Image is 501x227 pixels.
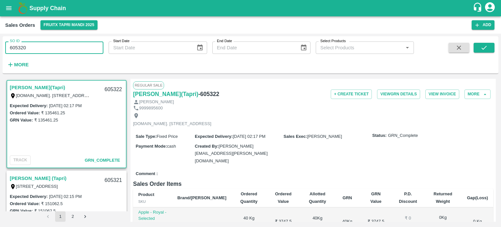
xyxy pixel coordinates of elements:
label: Payment Mode : [136,144,167,149]
button: More [5,59,30,70]
div: customer-support [473,2,484,14]
button: Choose date [297,41,310,54]
button: Choose date [194,41,206,54]
b: Allotted Quantity [309,191,326,203]
label: Sale Type : [136,134,157,139]
h6: Sales Order Items [133,179,493,188]
button: Go to page 2 [68,211,78,222]
label: [DOMAIN_NAME]. [STREET_ADDRESS] [16,93,94,98]
label: Comment : [136,171,158,177]
p: [DOMAIN_NAME]. [STREET_ADDRESS] [133,121,211,127]
label: [DATE] 02:15 PM [49,194,82,199]
a: [PERSON_NAME] (Tapri) [10,174,67,183]
button: open drawer [1,1,16,16]
span: Fixed Price [157,134,178,139]
label: GRN Value: [10,118,33,122]
label: ₹ 135461.25 [34,118,58,122]
span: GRN_Complete [388,133,418,139]
b: Gap(Loss) [467,195,488,200]
p: 9999895600 [139,105,163,111]
b: Ordered Quantity [240,191,258,203]
label: Status: [372,133,387,139]
button: page 1 [55,211,66,222]
b: GRN Value [371,191,382,203]
label: Select Products [320,39,346,44]
h6: - 605322 [198,89,219,99]
label: [STREET_ADDRESS] [16,184,58,189]
input: Enter SO ID [5,41,103,54]
a: Supply Chain [29,4,473,13]
span: GRN_Complete [85,158,120,163]
label: ₹ 135461.25 [41,110,65,115]
div: 605321 [101,173,126,188]
button: + Create Ticket [331,89,372,99]
b: Ordered Value [275,191,292,203]
div: SKU [138,199,167,204]
span: [PERSON_NAME][EMAIL_ADDRESS][PERSON_NAME][DOMAIN_NAME] [195,144,267,163]
label: End Date [217,39,232,44]
label: SO ID [10,39,20,44]
label: ₹ 151062.5 [41,201,63,206]
button: Add [472,20,494,30]
b: Returned Weight [433,191,452,203]
input: End Date [212,41,295,54]
button: Open [403,43,412,52]
button: More [464,89,491,99]
label: ₹ 151062.5 [34,208,56,213]
div: ₹ 0 [397,215,419,221]
label: Sales Exec : [283,134,307,139]
b: Supply Chain [29,5,66,11]
label: [DATE] 02:17 PM [49,103,82,108]
nav: pagination navigation [42,211,91,222]
label: Start Date [113,39,129,44]
button: View Invoice [425,89,459,99]
p: [PERSON_NAME] [139,99,174,105]
b: P.D. Discount [399,191,417,203]
button: ViewGRN Details [377,89,420,99]
p: Apple - Royal - Selected [138,209,167,221]
button: Select DC [40,20,98,30]
button: Go to next page [80,211,90,222]
label: Ordered Value: [10,110,40,115]
div: account of current user [484,1,496,15]
strong: More [14,62,29,67]
a: [PERSON_NAME](Tapri) [10,83,65,92]
label: Expected Delivery : [195,134,233,139]
b: Brand/[PERSON_NAME] [177,195,226,200]
img: logo [16,2,29,15]
span: cash [167,144,176,149]
span: [PERSON_NAME] [307,134,342,139]
div: 40 Kg [340,219,355,225]
span: [DATE] 02:17 PM [233,134,266,139]
label: Ordered Value: [10,201,40,206]
label: Expected Delivery : [10,103,48,108]
a: [PERSON_NAME](Tapri) [133,89,198,99]
div: Sales Orders [5,21,35,29]
input: Select Products [318,43,401,52]
b: GRN [342,195,352,200]
input: Start Date [109,41,191,54]
span: Regular Sale [133,81,164,89]
div: 605322 [101,82,126,97]
label: Created By : [195,144,219,149]
b: Product [138,192,154,197]
label: Expected Delivery : [10,194,48,199]
label: GRN Value: [10,208,33,213]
